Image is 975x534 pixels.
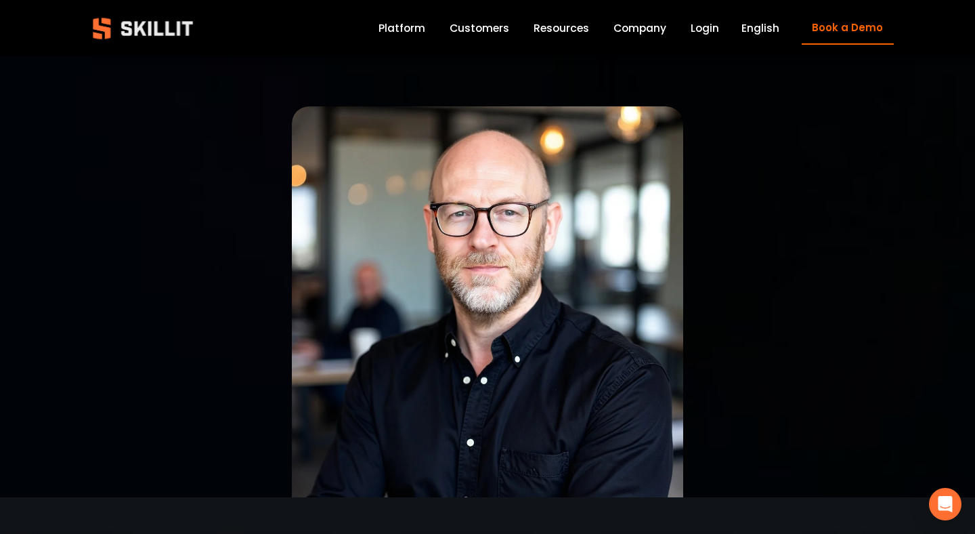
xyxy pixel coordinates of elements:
div: language picker [741,19,779,37]
span: Resources [534,20,589,36]
span: English [741,20,779,36]
div: Open Intercom Messenger [929,488,961,520]
a: Book a Demo [802,12,894,45]
a: Company [613,19,666,37]
a: folder dropdown [534,19,589,37]
a: Login [691,19,719,37]
a: Customers [450,19,509,37]
img: Skillit [81,8,204,49]
a: Platform [378,19,425,37]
